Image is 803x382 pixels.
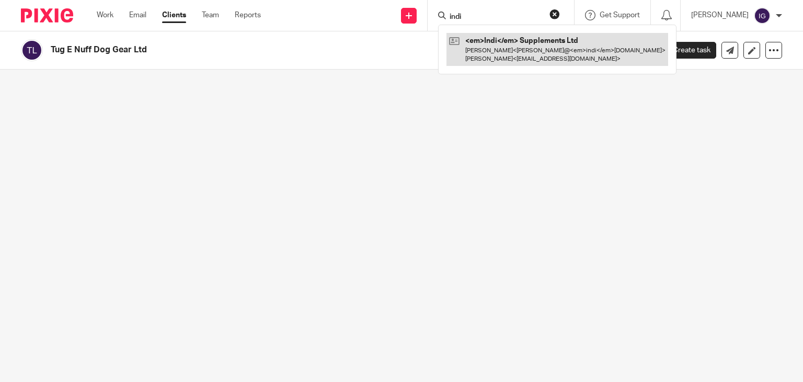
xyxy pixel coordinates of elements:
a: Clients [162,10,186,20]
a: Team [202,10,219,20]
button: Clear [549,9,560,19]
img: svg%3E [21,39,43,61]
span: Get Support [600,12,640,19]
a: Work [97,10,113,20]
a: Create task [656,42,716,59]
a: Reports [235,10,261,20]
img: Pixie [21,8,73,23]
h2: Tug E Nuff Dog Gear Ltd [51,44,522,55]
a: Email [129,10,146,20]
p: [PERSON_NAME] [691,10,749,20]
input: Search [449,13,543,22]
img: svg%3E [754,7,771,24]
